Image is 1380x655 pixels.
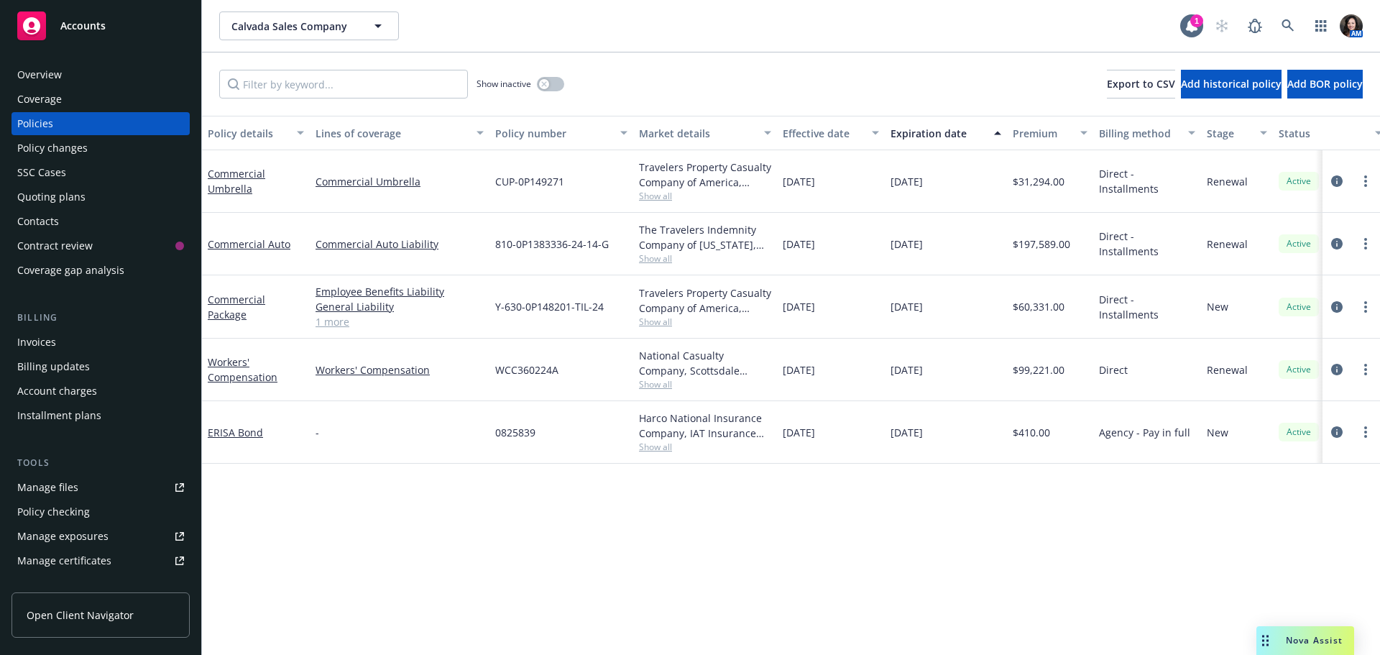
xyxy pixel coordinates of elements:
[1307,12,1335,40] a: Switch app
[1207,362,1248,377] span: Renewal
[639,441,771,453] span: Show all
[316,314,484,329] a: 1 more
[11,404,190,427] a: Installment plans
[1107,70,1175,99] button: Export to CSV
[495,362,558,377] span: WCC360224A
[1201,116,1273,150] button: Stage
[17,210,59,233] div: Contacts
[11,311,190,325] div: Billing
[11,525,190,548] a: Manage exposures
[639,160,771,190] div: Travelers Property Casualty Company of America, Travelers Insurance
[639,285,771,316] div: Travelers Property Casualty Company of America, Travelers Insurance
[11,6,190,46] a: Accounts
[11,63,190,86] a: Overview
[11,456,190,470] div: Tools
[783,362,815,377] span: [DATE]
[1284,426,1313,439] span: Active
[477,78,531,90] span: Show inactive
[1328,361,1345,378] a: circleInformation
[633,116,777,150] button: Market details
[316,362,484,377] a: Workers' Compensation
[11,500,190,523] a: Policy checking
[1013,299,1064,314] span: $60,331.00
[777,116,885,150] button: Effective date
[17,88,62,111] div: Coverage
[17,185,86,209] div: Quoting plans
[1099,362,1128,377] span: Direct
[208,237,290,251] a: Commercial Auto
[11,210,190,233] a: Contacts
[1274,12,1302,40] a: Search
[17,404,101,427] div: Installment plans
[11,88,190,111] a: Coverage
[495,126,612,141] div: Policy number
[1013,362,1064,377] span: $99,221.00
[316,299,484,314] a: General Liability
[489,116,633,150] button: Policy number
[17,549,111,572] div: Manage certificates
[17,137,88,160] div: Policy changes
[639,126,755,141] div: Market details
[1357,423,1374,441] a: more
[1284,301,1313,313] span: Active
[639,378,771,390] span: Show all
[1279,126,1366,141] div: Status
[1013,126,1072,141] div: Premium
[17,574,90,597] div: Manage claims
[219,70,468,99] input: Filter by keyword...
[17,112,53,135] div: Policies
[1107,77,1175,91] span: Export to CSV
[219,12,399,40] button: Calvada Sales Company
[783,174,815,189] span: [DATE]
[1284,175,1313,188] span: Active
[1357,361,1374,378] a: more
[1207,237,1248,252] span: Renewal
[1340,14,1363,37] img: photo
[495,174,564,189] span: CUP-0P149271
[1256,626,1274,655] div: Drag to move
[639,190,771,202] span: Show all
[11,234,190,257] a: Contract review
[208,167,265,196] a: Commercial Umbrella
[1099,292,1195,322] span: Direct - Installments
[783,126,863,141] div: Effective date
[891,299,923,314] span: [DATE]
[11,574,190,597] a: Manage claims
[783,425,815,440] span: [DATE]
[316,126,468,141] div: Lines of coverage
[1207,299,1228,314] span: New
[208,426,263,439] a: ERISA Bond
[639,411,771,441] div: Harco National Insurance Company, IAT Insurance Group
[11,112,190,135] a: Policies
[639,252,771,265] span: Show all
[639,222,771,252] div: The Travelers Indemnity Company of [US_STATE], Travelers Insurance
[1207,126,1251,141] div: Stage
[17,500,90,523] div: Policy checking
[208,126,288,141] div: Policy details
[1286,634,1343,646] span: Nova Assist
[1328,298,1345,316] a: circleInformation
[1284,237,1313,250] span: Active
[891,126,985,141] div: Expiration date
[1207,12,1236,40] a: Start snowing
[1099,126,1179,141] div: Billing method
[11,161,190,184] a: SSC Cases
[891,425,923,440] span: [DATE]
[316,174,484,189] a: Commercial Umbrella
[1181,70,1282,99] button: Add historical policy
[17,380,97,403] div: Account charges
[208,293,265,321] a: Commercial Package
[1099,166,1195,196] span: Direct - Installments
[1207,174,1248,189] span: Renewal
[11,549,190,572] a: Manage certificates
[1241,12,1269,40] a: Report a Bug
[11,137,190,160] a: Policy changes
[17,476,78,499] div: Manage files
[1093,116,1201,150] button: Billing method
[885,116,1007,150] button: Expiration date
[316,237,484,252] a: Commercial Auto Liability
[1013,237,1070,252] span: $197,589.00
[1013,174,1064,189] span: $31,294.00
[639,316,771,328] span: Show all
